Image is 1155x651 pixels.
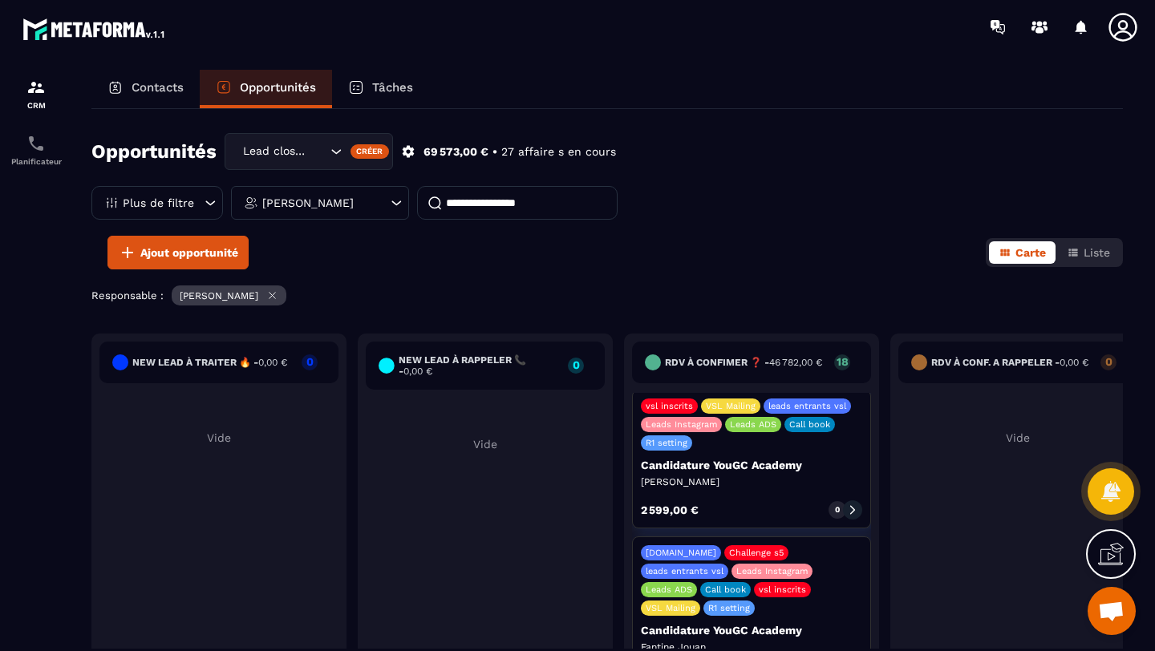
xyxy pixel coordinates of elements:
[835,504,840,516] p: 0
[140,245,238,261] span: Ajout opportunité
[501,144,616,160] p: 27 affaire s en cours
[646,401,693,411] p: vsl inscrits
[99,431,338,444] p: Vide
[705,584,746,595] p: Call book
[1084,246,1110,259] span: Liste
[366,438,605,451] p: Vide
[646,566,723,576] p: leads entrants vsl
[91,135,217,168] h2: Opportunités
[423,144,488,160] p: 69 573,00 €
[4,122,68,178] a: schedulerschedulerPlanificateur
[769,357,822,368] span: 46 782,00 €
[403,366,432,377] span: 0,00 €
[898,431,1137,444] p: Vide
[1015,246,1046,259] span: Carte
[736,566,808,576] p: Leads Instagram
[759,584,806,595] p: vsl inscrits
[492,144,497,160] p: •
[200,70,332,108] a: Opportunités
[1088,587,1136,635] div: Ouvrir le chat
[1057,241,1120,264] button: Liste
[4,66,68,122] a: formationformationCRM
[989,241,1056,264] button: Carte
[180,290,258,301] p: [PERSON_NAME]
[730,419,776,430] p: Leads ADS
[372,80,413,95] p: Tâches
[646,584,692,595] p: Leads ADS
[132,357,287,368] h6: New lead à traiter 🔥 -
[26,78,46,97] img: formation
[834,356,850,367] p: 18
[646,548,716,558] p: [DOMAIN_NAME]
[225,133,393,170] div: Search for option
[91,289,164,301] p: Responsable :
[1060,357,1088,368] span: 0,00 €
[302,356,318,367] p: 0
[1100,356,1116,367] p: 0
[332,70,429,108] a: Tâches
[4,157,68,166] p: Planificateur
[239,143,310,160] span: Lead closing
[708,603,750,613] p: R1 setting
[641,475,862,488] p: [PERSON_NAME]
[568,359,584,370] p: 0
[646,438,687,448] p: R1 setting
[262,197,354,208] p: [PERSON_NAME]
[123,197,194,208] p: Plus de filtre
[931,357,1088,368] h6: RDV à conf. A RAPPELER -
[646,419,717,430] p: Leads Instagram
[351,144,390,159] div: Créer
[641,624,862,637] p: Candidature YouGC Academy
[641,459,862,471] p: Candidature YouGC Academy
[706,401,756,411] p: VSL Mailing
[399,354,560,377] h6: New lead à RAPPELER 📞 -
[107,236,249,269] button: Ajout opportunité
[789,419,830,430] p: Call book
[641,504,699,516] p: 2 599,00 €
[310,143,326,160] input: Search for option
[729,548,784,558] p: Challenge s5
[258,357,287,368] span: 0,00 €
[240,80,316,95] p: Opportunités
[91,70,200,108] a: Contacts
[4,101,68,110] p: CRM
[768,401,846,411] p: leads entrants vsl
[665,357,822,368] h6: RDV à confimer ❓ -
[26,134,46,153] img: scheduler
[22,14,167,43] img: logo
[132,80,184,95] p: Contacts
[646,603,695,613] p: VSL Mailing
